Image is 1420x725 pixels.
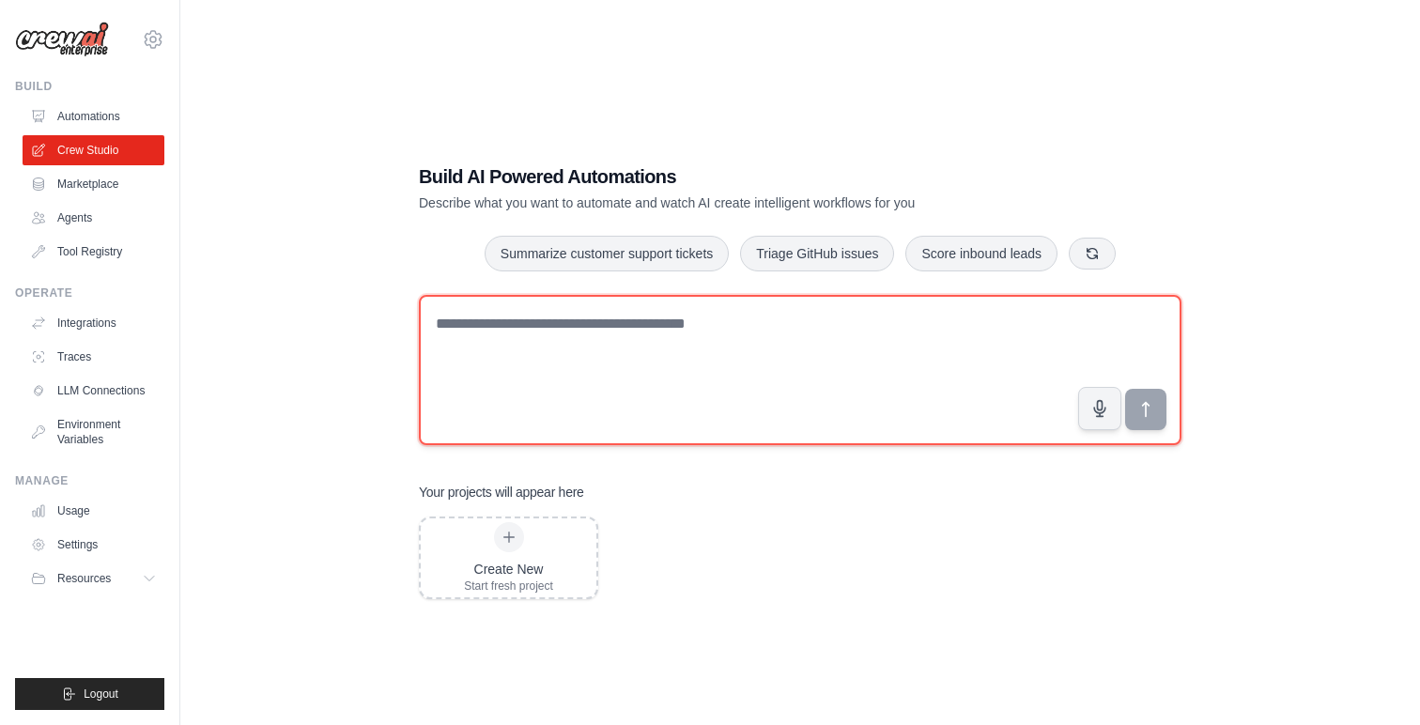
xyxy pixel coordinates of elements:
button: Logout [15,678,164,710]
img: Logo [15,22,109,57]
span: Logout [84,686,118,702]
div: Create New [464,560,553,578]
a: LLM Connections [23,376,164,406]
button: Summarize customer support tickets [485,236,729,271]
a: Integrations [23,308,164,338]
a: Usage [23,496,164,526]
iframe: Chat Widget [1326,635,1420,725]
button: Resources [23,563,164,594]
a: Environment Variables [23,409,164,455]
h3: Your projects will appear here [419,483,584,501]
a: Automations [23,101,164,131]
button: Triage GitHub issues [740,236,894,271]
button: Get new suggestions [1069,238,1116,270]
button: Click to speak your automation idea [1078,387,1121,430]
h1: Build AI Powered Automations [419,163,1050,190]
span: Resources [57,571,111,586]
a: Agents [23,203,164,233]
a: Tool Registry [23,237,164,267]
a: Crew Studio [23,135,164,165]
a: Marketplace [23,169,164,199]
div: Build [15,79,164,94]
div: Operate [15,285,164,301]
a: Traces [23,342,164,372]
div: Manage [15,473,164,488]
div: Start fresh project [464,578,553,594]
button: Score inbound leads [905,236,1057,271]
p: Describe what you want to automate and watch AI create intelligent workflows for you [419,193,1050,212]
a: Settings [23,530,164,560]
